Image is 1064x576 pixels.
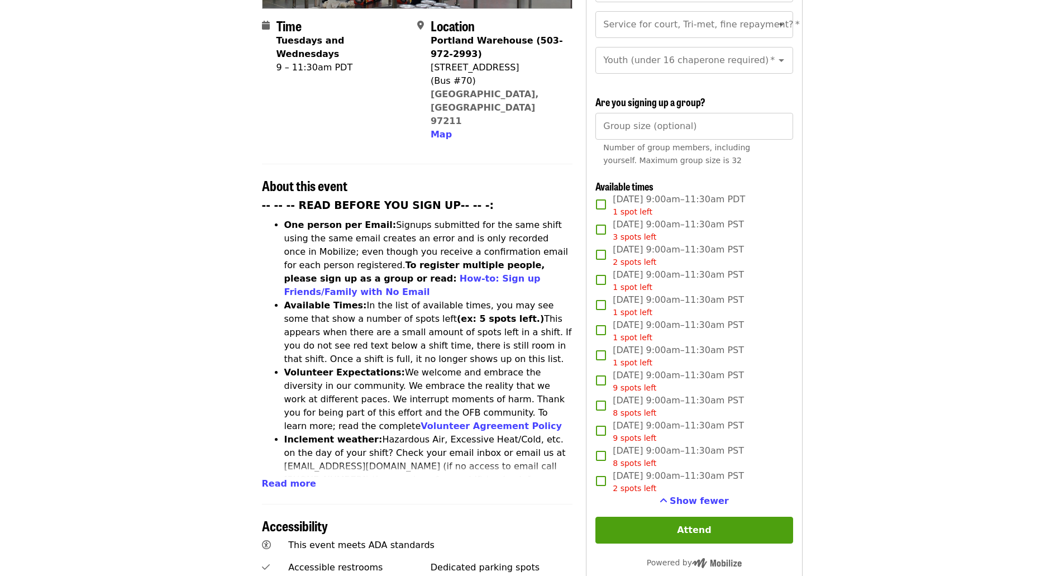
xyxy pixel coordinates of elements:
strong: To register multiple people, please sign up as a group or read: [284,260,545,284]
span: Powered by [647,558,742,567]
span: 9 spots left [613,434,656,442]
span: Location [431,16,475,35]
span: [DATE] 9:00am–11:30am PST [613,394,744,419]
span: 1 spot left [613,283,652,292]
i: universal-access icon [262,540,271,550]
span: Available times [595,179,653,193]
strong: One person per Email: [284,220,397,230]
li: In the list of available times, you may see some that show a number of spots left This appears wh... [284,299,573,366]
li: Signups submitted for the same shift using the same email creates an error and is only recorded o... [284,218,573,299]
a: How-to: Sign up Friends/Family with No Email [284,273,541,297]
span: 3 spots left [613,232,656,241]
button: Attend [595,517,793,544]
span: This event meets ADA standards [288,540,435,550]
strong: Volunteer Expectations: [284,367,405,378]
span: 1 spot left [613,358,652,367]
span: About this event [262,175,347,195]
strong: Portland Warehouse (503-972-2993) [431,35,563,59]
span: 2 spots left [613,258,656,266]
span: Number of group members, including yourself. Maximum group size is 32 [603,143,750,165]
span: Show fewer [670,496,729,506]
button: Open [774,17,789,32]
span: Are you signing up a group? [595,94,705,109]
i: calendar icon [262,20,270,31]
div: [STREET_ADDRESS] [431,61,564,74]
strong: Available Times: [284,300,367,311]
span: [DATE] 9:00am–11:30am PST [613,444,744,469]
span: [DATE] 9:00am–11:30am PST [613,218,744,243]
span: [DATE] 9:00am–11:30am PST [613,369,744,394]
a: Volunteer Agreement Policy [421,421,562,431]
span: 1 spot left [613,308,652,317]
button: See more timeslots [660,494,729,508]
span: [DATE] 9:00am–11:30am PST [613,243,744,268]
span: Accessibility [262,516,328,535]
div: (Bus #70) [431,74,564,88]
button: Read more [262,477,316,491]
button: Map [431,128,452,141]
li: We welcome and embrace the diversity in our community. We embrace the reality that we work at dif... [284,366,573,433]
span: [DATE] 9:00am–11:30am PST [613,419,744,444]
a: [GEOGRAPHIC_DATA], [GEOGRAPHIC_DATA] 97211 [431,89,539,126]
span: [DATE] 9:00am–11:30am PST [613,318,744,344]
div: Dedicated parking spots [431,561,573,574]
strong: -- -- -- READ BEFORE YOU SIGN UP-- -- -: [262,199,494,211]
strong: (ex: 5 spots left.) [457,313,544,324]
span: Time [276,16,302,35]
strong: Inclement weather: [284,434,383,445]
img: Powered by Mobilize [692,558,742,568]
span: 9 spots left [613,383,656,392]
li: Hazardous Air, Excessive Heat/Cold, etc. on the day of your shift? Check your email inbox or emai... [284,433,573,500]
span: [DATE] 9:00am–11:30am PST [613,293,744,318]
span: Read more [262,478,316,489]
span: [DATE] 9:00am–11:30am PST [613,344,744,369]
div: Accessible restrooms [288,561,431,574]
span: 8 spots left [613,408,656,417]
span: 1 spot left [613,207,652,216]
span: [DATE] 9:00am–11:30am PST [613,268,744,293]
span: 2 spots left [613,484,656,493]
span: 1 spot left [613,333,652,342]
strong: Tuesdays and Wednesdays [276,35,345,59]
span: [DATE] 9:00am–11:30am PST [613,469,744,494]
input: [object Object] [595,113,793,140]
span: 8 spots left [613,459,656,468]
div: 9 – 11:30am PDT [276,61,408,74]
span: Map [431,129,452,140]
i: check icon [262,562,270,573]
i: map-marker-alt icon [417,20,424,31]
button: Open [774,53,789,68]
span: [DATE] 9:00am–11:30am PDT [613,193,745,218]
